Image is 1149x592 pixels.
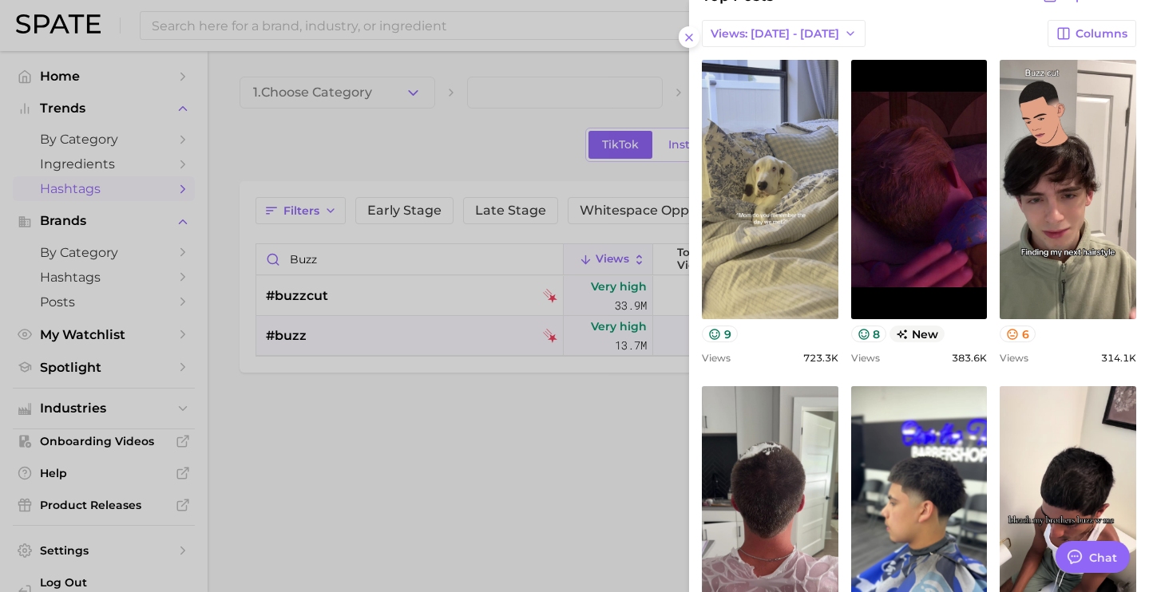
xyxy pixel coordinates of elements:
button: Views: [DATE] - [DATE] [702,20,866,47]
span: 314.1k [1101,352,1136,364]
span: Views: [DATE] - [DATE] [711,27,839,41]
button: Columns [1048,20,1136,47]
span: new [889,326,945,342]
button: 8 [851,326,887,342]
button: 6 [1000,326,1036,342]
button: 9 [702,326,738,342]
span: 383.6k [952,352,987,364]
span: Views [702,352,731,364]
span: 723.3k [803,352,838,364]
span: Views [851,352,880,364]
span: Columns [1076,27,1127,41]
span: Views [1000,352,1028,364]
